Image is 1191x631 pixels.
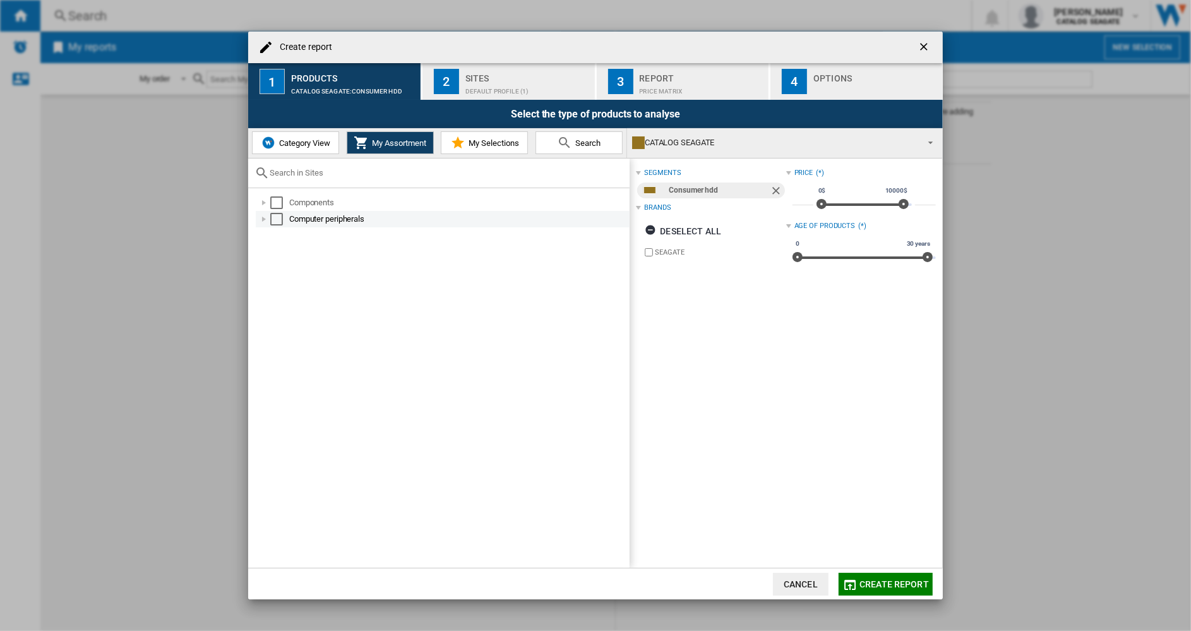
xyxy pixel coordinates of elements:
[770,63,943,100] button: 4 Options
[640,81,764,95] div: Price Matrix
[641,220,725,243] button: Deselect all
[270,168,623,177] input: Search in Sites
[261,135,276,150] img: wiser-icon-blue.png
[422,63,596,100] button: 2 Sites Default profile (1)
[369,138,426,148] span: My Assortment
[289,196,628,209] div: Components
[669,183,769,198] div: Consumer hdd
[248,100,943,128] div: Select the type of products to analyse
[645,220,721,243] div: Deselect all
[918,40,933,56] ng-md-icon: getI18NText('BUTTONS.CLOSE_DIALOG')
[573,138,601,148] span: Search
[794,239,801,249] span: 0
[883,186,909,196] span: 10000$
[291,81,416,95] div: CATALOG SEAGATE:Consumer hdd
[773,573,829,596] button: Cancel
[608,69,633,94] div: 3
[248,63,422,100] button: 1 Products CATALOG SEAGATE:Consumer hdd
[859,579,929,589] span: Create report
[270,213,289,225] md-checkbox: Select
[645,248,653,256] input: brand.name
[465,68,590,81] div: Sites
[465,138,519,148] span: My Selections
[632,134,917,152] div: CATALOG SEAGATE
[782,69,807,94] div: 4
[291,68,416,81] div: Products
[905,239,932,249] span: 30 years
[839,573,933,596] button: Create report
[260,69,285,94] div: 1
[813,68,938,81] div: Options
[270,196,289,209] md-checkbox: Select
[252,131,339,154] button: Category View
[347,131,434,154] button: My Assortment
[289,213,628,225] div: Computer peripherals
[644,203,671,213] div: Brands
[794,168,813,178] div: Price
[536,131,623,154] button: Search
[640,68,764,81] div: Report
[597,63,770,100] button: 3 Report Price Matrix
[913,35,938,60] button: getI18NText('BUTTONS.CLOSE_DIALOG')
[276,138,330,148] span: Category View
[644,168,681,178] div: segments
[465,81,590,95] div: Default profile (1)
[794,221,856,231] div: Age of products
[817,186,828,196] span: 0$
[655,248,786,257] label: SEAGATE
[770,184,785,200] ng-md-icon: Remove
[434,69,459,94] div: 2
[273,41,332,54] h4: Create report
[441,131,528,154] button: My Selections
